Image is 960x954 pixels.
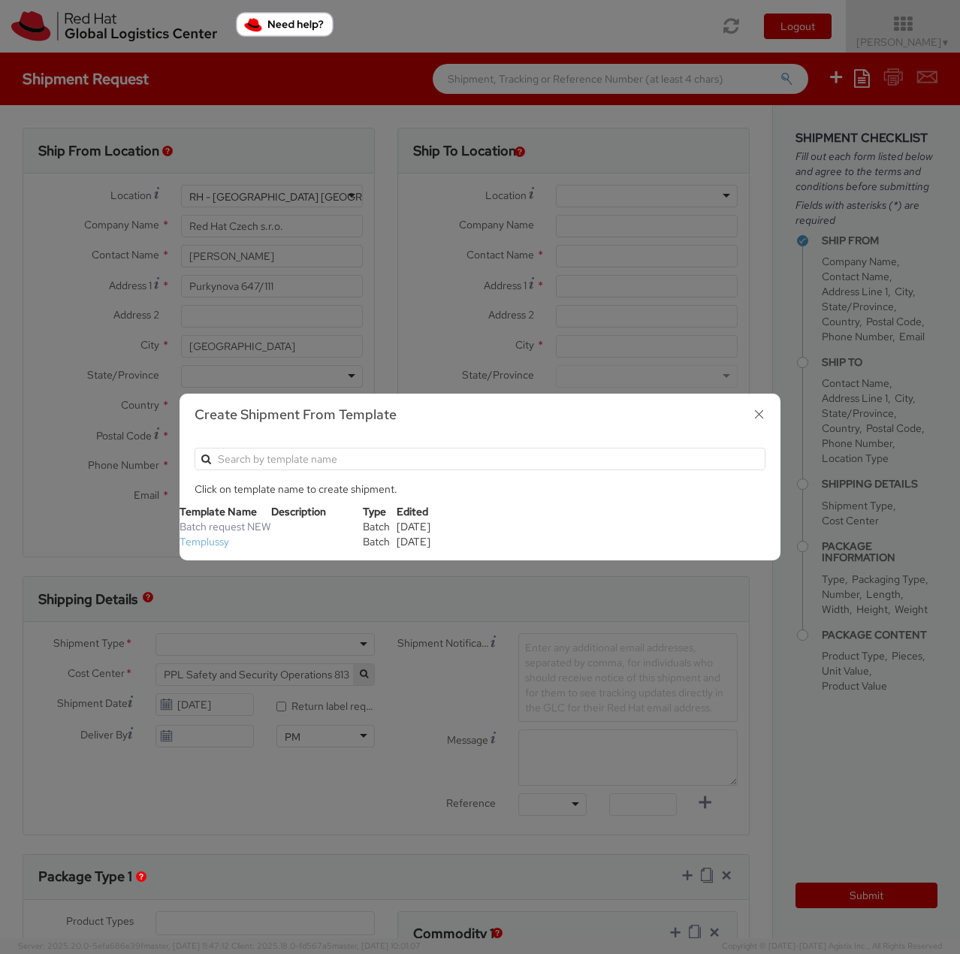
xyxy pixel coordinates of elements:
[180,520,271,533] a: Batch request NEW
[397,504,441,519] th: Edited
[195,482,765,497] p: Click on template name to create shipment.
[363,520,390,533] span: Batch
[363,504,397,519] th: Type
[397,520,430,533] span: 02/14/2025
[195,448,765,470] input: Search by template name
[180,504,271,519] th: Template Name
[271,504,363,519] th: Description
[397,535,430,548] span: 07/25/2025
[180,535,229,548] a: Templussy
[236,12,334,37] button: Need help?
[363,535,390,548] span: Batch
[195,405,765,424] h3: Create Shipment From Template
